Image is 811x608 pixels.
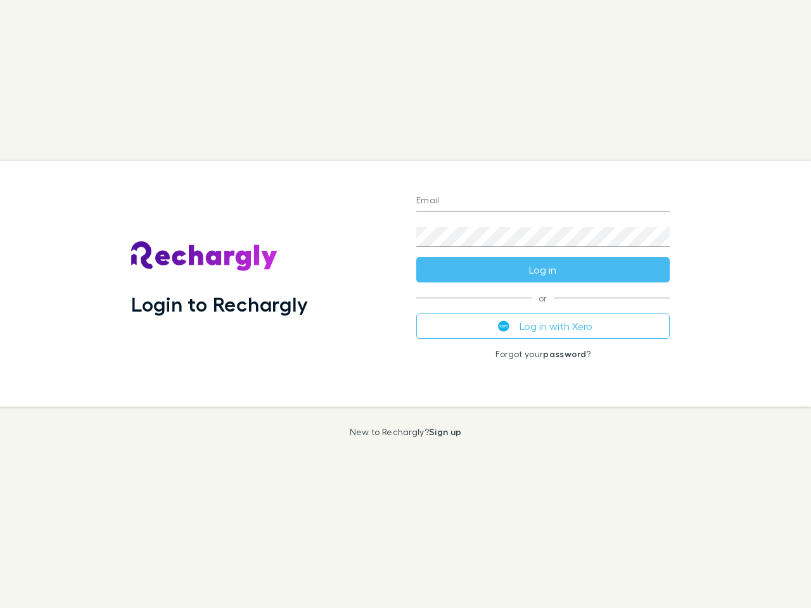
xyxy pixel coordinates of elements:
button: Log in with Xero [416,313,670,339]
p: Forgot your ? [416,349,670,359]
button: Log in [416,257,670,282]
p: New to Rechargly? [350,427,462,437]
a: password [543,348,586,359]
img: Xero's logo [498,320,509,332]
h1: Login to Rechargly [131,292,308,316]
a: Sign up [429,426,461,437]
img: Rechargly's Logo [131,241,278,272]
